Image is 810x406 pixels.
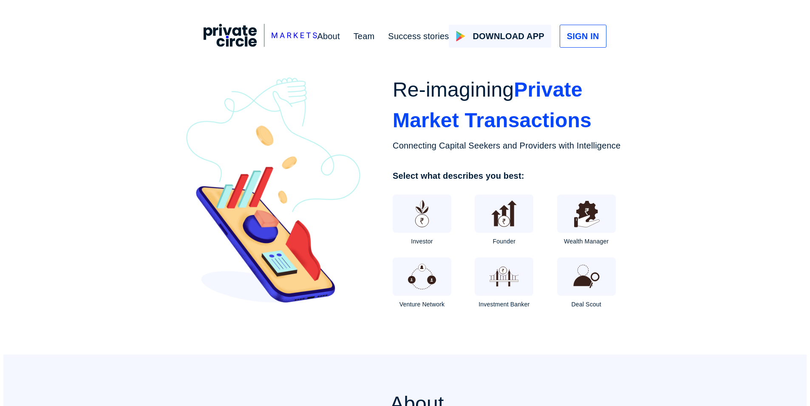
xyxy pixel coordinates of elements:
[204,24,317,47] img: logo
[493,238,516,245] div: Founder
[393,74,626,136] div: Re-imagining
[317,30,340,43] div: About
[571,261,602,292] img: icon
[406,198,438,229] img: icon
[571,198,602,229] img: icon
[411,238,433,245] div: Investor
[473,30,544,43] span: DOWNLOAD APP
[406,261,438,292] img: icon
[184,77,363,303] img: header
[567,30,599,43] span: SIGN IN
[354,30,375,43] div: Team
[488,198,520,229] img: icon
[393,171,626,181] div: Select what describes you best:
[399,301,445,308] div: Venture Network
[456,31,466,41] img: logo
[204,24,317,49] a: logo
[393,78,592,132] strong: Private Market Transactions
[488,261,520,292] img: icon
[393,141,626,151] div: Connecting Capital Seekers and Providers with Intelligence
[479,301,530,308] div: Investment Banker
[571,301,601,308] div: Deal Scout
[388,30,449,43] div: Success stories
[564,238,609,245] div: Wealth Manager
